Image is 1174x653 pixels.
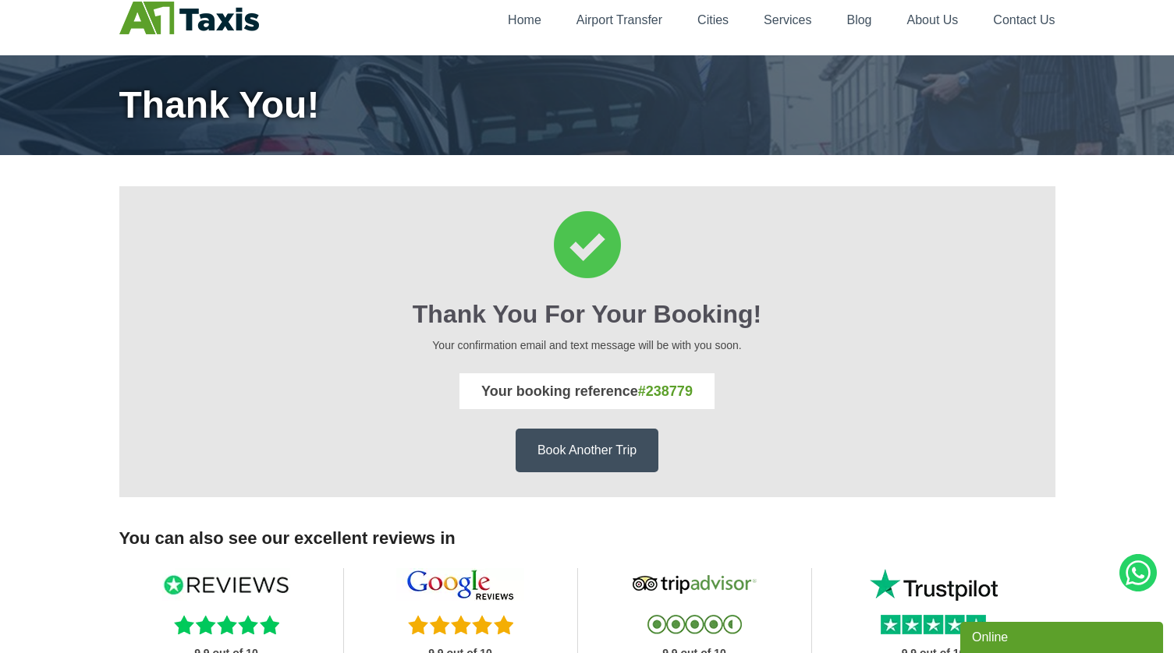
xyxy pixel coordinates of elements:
[630,568,758,601] img: Tripadvisor Reviews
[508,13,541,26] a: Home
[481,383,693,399] strong: Your booking reference
[396,568,524,601] img: Google Reviews
[119,86,1055,124] h1: Thank You!
[697,13,729,26] a: Cities
[576,13,662,26] a: Airport Transfer
[174,615,279,634] img: Reviews.io Stars
[162,568,290,601] img: Reviews IO
[408,615,513,634] img: Five Reviews Stars
[993,13,1055,26] a: Contact Us
[141,337,1034,354] p: Your confirmation email and text message will be with you soon.
[881,615,986,634] img: Trustpilot Reviews Stars
[764,13,811,26] a: Services
[119,2,259,34] img: A1 Taxis St Albans LTD
[846,13,871,26] a: Blog
[870,568,998,601] img: Trustpilot Reviews
[647,615,742,634] img: Tripadvisor Reviews Stars
[141,300,1034,329] h2: Thank You for your booking!
[119,528,1055,549] h3: You can also see our excellent reviews in
[960,619,1166,653] iframe: chat widget
[907,13,959,26] a: About Us
[554,211,621,278] img: Thank You for your booking Icon
[516,429,658,472] a: Book Another Trip
[638,383,693,399] span: #238779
